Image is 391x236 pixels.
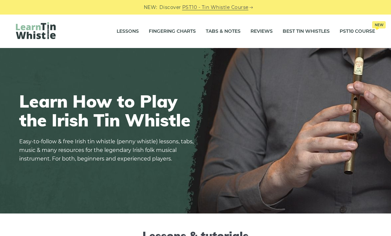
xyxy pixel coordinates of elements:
[16,22,56,39] img: LearnTinWhistle.com
[19,137,198,163] p: Easy-to-follow & free Irish tin whistle (penny whistle) lessons, tabs, music & many resources for...
[372,21,386,28] span: New
[340,23,375,40] a: PST10 CourseNew
[251,23,273,40] a: Reviews
[149,23,196,40] a: Fingering Charts
[206,23,241,40] a: Tabs & Notes
[283,23,330,40] a: Best Tin Whistles
[117,23,139,40] a: Lessons
[19,92,198,129] h1: Learn How to Play the Irish Tin Whistle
